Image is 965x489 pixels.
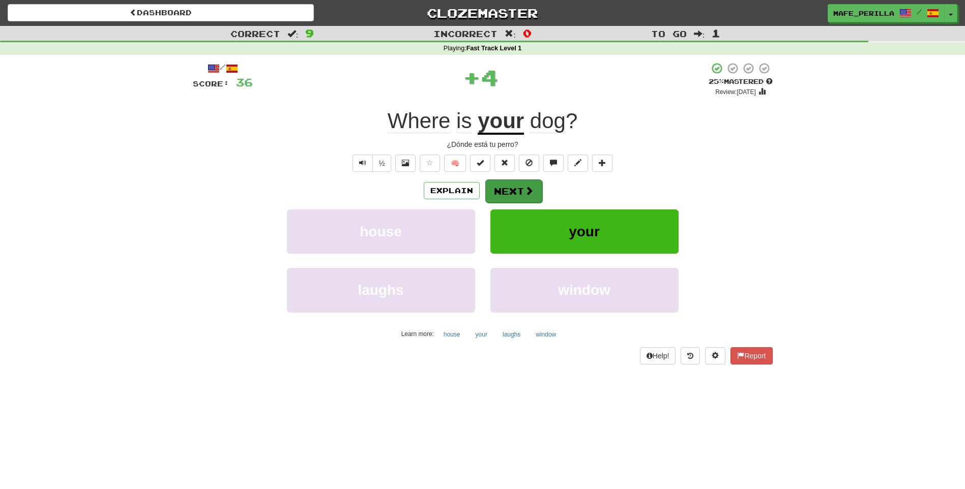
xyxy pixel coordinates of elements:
button: ½ [372,155,392,172]
button: Show image (alt+x) [395,155,416,172]
button: Play sentence audio (ctl+space) [353,155,373,172]
div: Mastered [709,77,773,86]
span: 9 [305,27,314,39]
span: house [360,224,401,239]
button: house [438,327,466,342]
button: Report [730,347,772,364]
button: Set this sentence to 100% Mastered (alt+m) [470,155,490,172]
span: 1 [712,27,720,39]
div: / [193,62,253,75]
div: ¿Dónde está tu perro? [193,139,773,149]
strong: Fast Track Level 1 [466,45,522,52]
span: mafe_perilla [833,9,894,18]
span: Incorrect [433,28,498,39]
button: Ignore sentence (alt+i) [519,155,539,172]
button: Favorite sentence (alt+f) [420,155,440,172]
span: 0 [523,27,532,39]
button: your [490,209,679,254]
span: is [456,109,472,133]
span: 25 % [709,77,724,85]
button: Reset to 0% Mastered (alt+r) [494,155,515,172]
span: Score: [193,79,229,88]
span: your [569,224,600,239]
span: To go [651,28,687,39]
span: / [917,8,922,15]
span: : [287,29,299,38]
span: Correct [230,28,280,39]
span: 36 [236,76,253,88]
button: window [490,268,679,312]
button: laughs [497,327,526,342]
button: Round history (alt+y) [681,347,700,364]
a: Dashboard [8,4,314,21]
span: window [558,282,610,298]
button: your [470,327,493,342]
button: Next [485,179,542,203]
span: Where [388,109,451,133]
small: Learn more: [401,330,434,338]
button: Help! [640,347,676,364]
a: Clozemaster [329,4,635,22]
button: laughs [287,268,475,312]
span: laughs [358,282,403,298]
button: Edit sentence (alt+d) [568,155,588,172]
span: dog [530,109,566,133]
span: : [694,29,705,38]
u: your [478,109,524,135]
div: Text-to-speech controls [350,155,392,172]
button: window [530,327,562,342]
button: house [287,209,475,254]
span: 4 [481,65,499,90]
span: ? [524,109,577,133]
span: + [463,62,481,93]
button: Add to collection (alt+a) [592,155,612,172]
span: : [505,29,516,38]
small: Review: [DATE] [715,88,756,96]
button: Discuss sentence (alt+u) [543,155,564,172]
a: mafe_perilla / [828,4,945,22]
button: 🧠 [444,155,466,172]
button: Explain [424,182,480,199]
